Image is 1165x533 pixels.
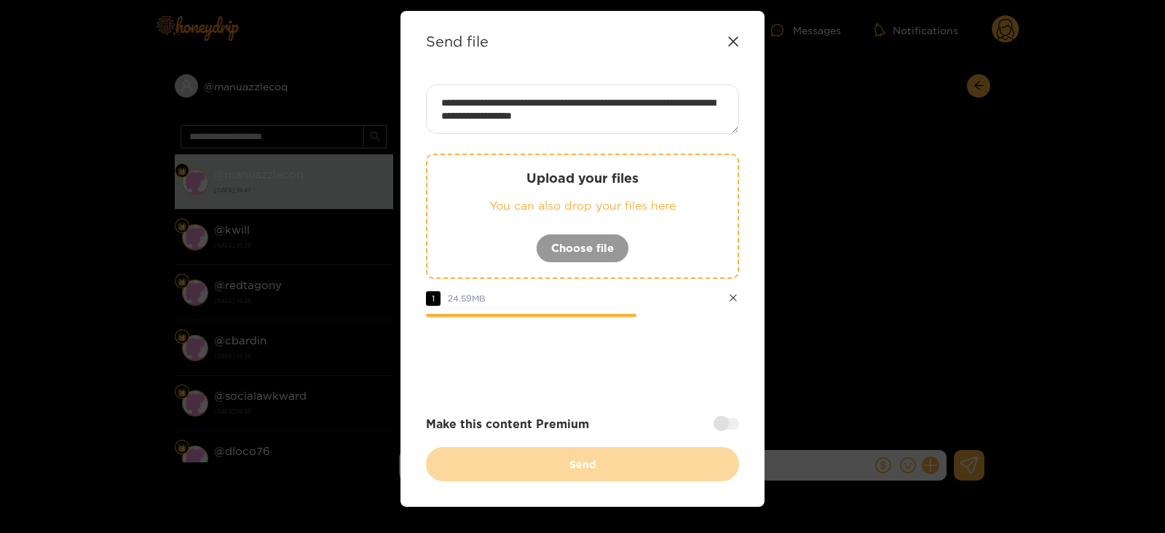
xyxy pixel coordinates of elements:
[536,234,629,263] button: Choose file
[457,197,708,214] p: You can also drop your files here
[426,291,441,306] span: 1
[426,416,589,433] strong: Make this content Premium
[426,447,739,481] button: Send
[426,33,489,50] strong: Send file
[457,170,708,186] p: Upload your files
[448,293,486,303] span: 24.59 MB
